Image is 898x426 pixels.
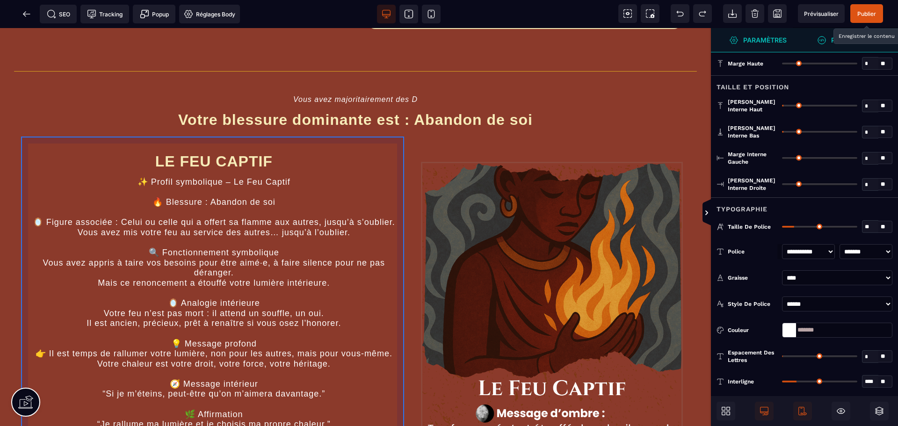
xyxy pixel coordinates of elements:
[804,28,898,52] span: Ouvrir le gestionnaire de styles
[831,36,885,43] strong: Personnaliser
[179,5,240,23] span: Favicon
[711,75,898,93] div: Taille et position
[832,402,850,420] span: Masquer le bloc
[717,402,735,420] span: Ouvrir les blocs
[728,223,771,231] span: Taille de police
[870,402,889,420] span: Ouvrir les calques
[728,124,777,139] span: [PERSON_NAME] interne bas
[641,4,659,23] span: Capture d'écran
[693,4,712,23] span: Rétablir
[87,9,123,19] span: Tracking
[293,67,418,75] span: Vous avez majoritairement des D
[728,98,777,113] span: [PERSON_NAME] interne haut
[28,120,400,147] h1: LE FEU CAPTIF
[711,28,804,52] span: Ouvrir le gestionnaire de styles
[17,5,36,23] span: Retour
[711,199,720,227] span: Afficher les vues
[728,299,777,309] div: Style de police
[728,247,777,256] div: Police
[422,5,441,23] span: Voir mobile
[755,402,774,420] span: Afficher le desktop
[743,36,787,43] strong: Paramètres
[133,5,175,23] span: Créer une alerte modale
[850,4,883,23] span: Enregistrer le contenu
[723,4,742,23] span: Importer
[399,5,418,23] span: Voir tablette
[184,9,235,19] span: Réglages Body
[377,5,396,23] span: Voir bureau
[80,5,129,23] span: Code de suivi
[768,4,787,23] span: Enregistrer
[798,4,845,23] span: Aperçu
[728,349,777,364] span: Espacement des lettres
[857,10,876,17] span: Publier
[728,60,763,67] span: Marge haute
[746,4,764,23] span: Nettoyage
[40,5,77,23] span: Métadata SEO
[140,9,169,19] span: Popup
[14,78,697,105] h1: Votre blessure dominante est : Abandon de soi
[728,325,777,335] div: Couleur
[728,273,777,282] div: Graisse
[618,4,637,23] span: Voir les composants
[47,9,70,19] span: SEO
[804,10,839,17] span: Prévisualiser
[728,378,754,385] span: Interligne
[671,4,689,23] span: Défaire
[728,177,777,192] span: [PERSON_NAME] interne droite
[728,151,777,166] span: Marge interne gauche
[711,197,898,215] div: Typographie
[793,402,812,420] span: Afficher le mobile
